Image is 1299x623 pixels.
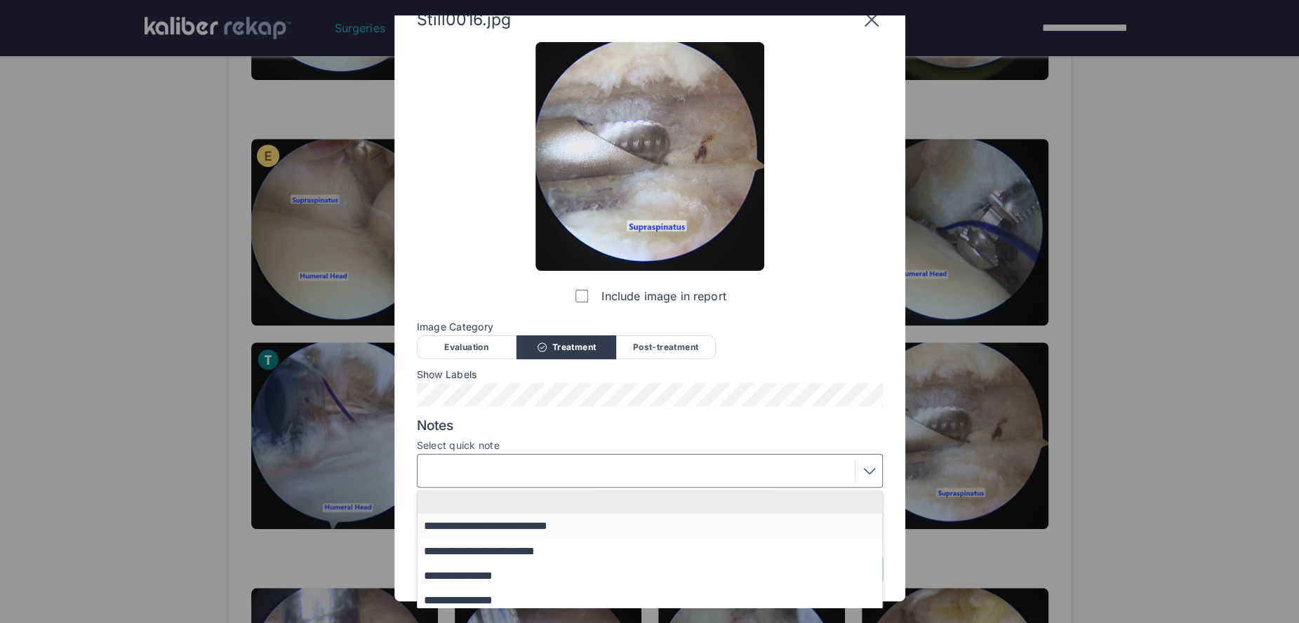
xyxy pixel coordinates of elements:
[573,282,726,310] label: Include image in report
[417,369,883,380] span: Show Labels
[417,440,883,451] label: Select quick note
[517,335,616,359] div: Treatment
[535,42,764,271] img: Still0016.jpg
[417,321,883,333] span: Image Category
[616,335,716,359] div: Post-treatment
[575,290,588,302] input: Include image in report
[417,10,511,29] span: Still0016.jpg
[417,417,883,434] span: Notes
[417,335,517,359] div: Evaluation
